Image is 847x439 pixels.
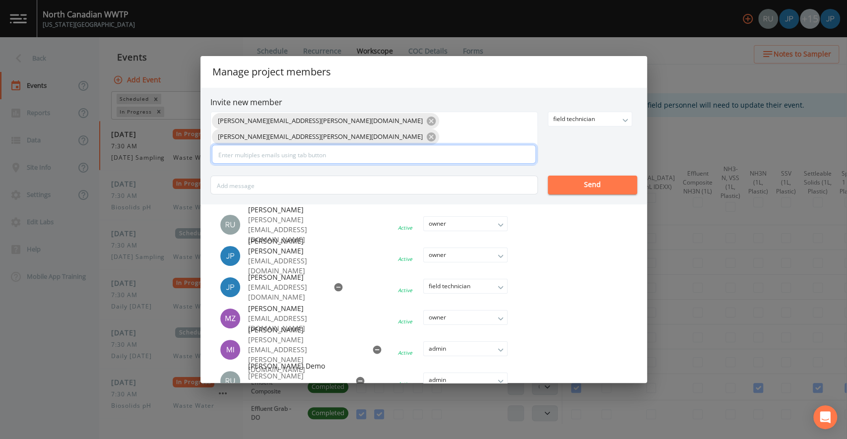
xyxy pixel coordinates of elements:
div: Myra Zabec [220,309,248,328]
h2: Manage project members [200,56,647,88]
div: Active [398,318,412,325]
div: Russell Schindler [220,215,248,235]
span: [PERSON_NAME] [248,272,322,282]
input: Enter multiples emails using tab button [212,145,536,164]
div: Active [398,224,412,231]
span: [PERSON_NAME][EMAIL_ADDRESS][DOMAIN_NAME] [248,382,343,412]
div: [PERSON_NAME][EMAIL_ADDRESS][PERSON_NAME][DOMAIN_NAME] [212,129,439,145]
div: Open Intercom Messenger [813,405,837,429]
img: 41241ef155101aa6d92a04480b0d0000 [220,246,240,266]
img: f9ea831b4c64ae7f91f08e4d0d6babd4 [220,277,240,297]
div: owner [424,248,507,262]
div: Joshua gere Paul [220,246,248,266]
img: e797479d48231e9c977d681ace3d2121 [220,371,240,391]
div: owner [424,217,507,231]
div: Joshua Paul [220,277,248,297]
span: [PERSON_NAME] [248,205,343,215]
span: [PERSON_NAME][EMAIL_ADDRESS][PERSON_NAME][DOMAIN_NAME] [212,116,429,126]
p: [PERSON_NAME][EMAIL_ADDRESS][DOMAIN_NAME] [248,215,343,245]
p: [EMAIL_ADDRESS][DOMAIN_NAME] [248,256,322,276]
p: [PERSON_NAME][EMAIL_ADDRESS][PERSON_NAME][DOMAIN_NAME] [248,335,361,375]
button: Send [548,176,637,194]
p: [EMAIL_ADDRESS][DOMAIN_NAME] [248,282,322,302]
input: Add message [210,176,538,194]
div: [PERSON_NAME][EMAIL_ADDRESS][PERSON_NAME][DOMAIN_NAME] [212,113,439,129]
p: [PERSON_NAME][EMAIL_ADDRESS][DOMAIN_NAME] [248,371,343,401]
div: owner [424,311,507,324]
span: [PERSON_NAME] Demo [248,361,343,371]
span: [PERSON_NAME][EMAIL_ADDRESS][PERSON_NAME][DOMAIN_NAME] [212,132,429,142]
img: 11d739c36d20347f7b23fdbf2a9dc2c5 [220,340,240,360]
div: Misty Brown [220,340,248,360]
span: [PERSON_NAME] [248,304,322,314]
div: Russell Schindler Demo [220,371,248,391]
span: [PERSON_NAME] [248,325,361,335]
img: a5c06d64ce99e847b6841ccd0307af82 [220,215,240,235]
div: field technician [548,112,632,126]
p: [EMAIL_ADDRESS][DOMAIN_NAME] [248,314,322,333]
span: [PERSON_NAME] [PERSON_NAME] [248,236,322,256]
img: 9a4029ee4f79ce97a5edb43f0ad11695 [220,309,240,328]
h6: Invite new member [210,98,637,107]
div: Active [398,255,412,262]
